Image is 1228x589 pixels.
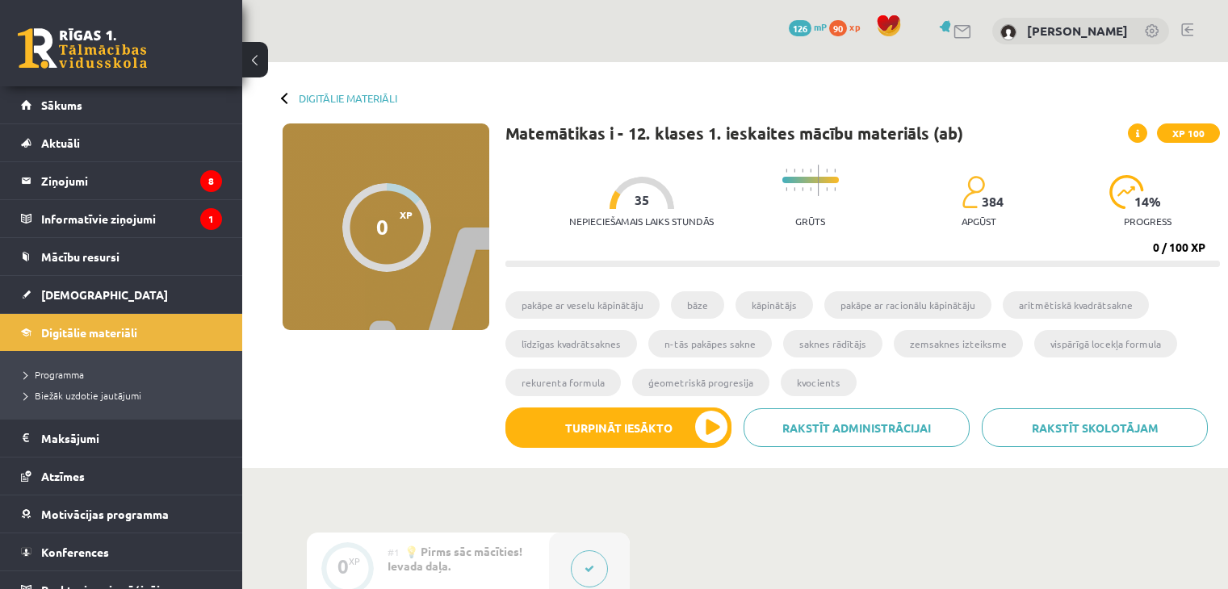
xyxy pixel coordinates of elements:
[789,20,827,33] a: 126 mP
[1134,194,1162,209] span: 14 %
[783,330,882,357] li: saknes rādītājs
[1124,215,1171,227] p: progress
[810,169,811,173] img: icon-short-line-57e1e144782c952c97e751825c79c345078a6d821885a25fce030b3d8c18986b.svg
[632,369,769,396] li: ģeometriskā progresija
[376,215,388,239] div: 0
[505,369,621,396] li: rekurenta formula
[41,545,109,559] span: Konferences
[789,20,811,36] span: 126
[849,20,860,33] span: xp
[826,187,828,191] img: icon-short-line-57e1e144782c952c97e751825c79c345078a6d821885a25fce030b3d8c18986b.svg
[21,238,222,275] a: Mācību resursi
[744,408,970,447] a: Rakstīt administrācijai
[21,124,222,161] a: Aktuāli
[982,194,1004,209] span: 384
[18,28,147,69] a: Rīgas 1. Tālmācības vidusskola
[1000,24,1016,40] img: Kristers Zemmers
[41,162,222,199] legend: Ziņojumi
[41,325,137,340] span: Digitālie materiāli
[21,86,222,123] a: Sākums
[41,98,82,112] span: Sākums
[894,330,1023,357] li: zemsaknes izteiksme
[21,276,222,313] a: [DEMOGRAPHIC_DATA]
[962,175,985,209] img: students-c634bb4e5e11cddfef0936a35e636f08e4e9abd3cc4e673bd6f9a4125e45ecb1.svg
[795,215,825,227] p: Grūts
[21,200,222,237] a: Informatīvie ziņojumi1
[21,457,222,495] a: Atzīmes
[505,123,963,143] h1: Matemātikas i - 12. klases 1. ieskaites mācību materiāls (ab)
[648,330,772,357] li: n-tās pakāpes sakne
[1027,23,1128,39] a: [PERSON_NAME]
[24,388,226,403] a: Biežāk uzdotie jautājumi
[671,291,724,319] li: bāze
[1034,330,1177,357] li: vispārīgā locekļa formula
[200,170,222,192] i: 8
[41,200,222,237] legend: Informatīvie ziņojumi
[802,187,803,191] img: icon-short-line-57e1e144782c952c97e751825c79c345078a6d821885a25fce030b3d8c18986b.svg
[826,169,828,173] img: icon-short-line-57e1e144782c952c97e751825c79c345078a6d821885a25fce030b3d8c18986b.svg
[781,369,857,396] li: kvocients
[736,291,813,319] li: kāpinātājs
[388,545,400,558] span: #1
[810,187,811,191] img: icon-short-line-57e1e144782c952c97e751825c79c345078a6d821885a25fce030b3d8c18986b.svg
[1109,175,1144,209] img: icon-progress-161ccf0a02000e728c5f80fcf4c31c7af3da0e1684b2b1d7c360e028c24a22f1.svg
[21,314,222,351] a: Digitālie materiāli
[505,330,637,357] li: līdzīgas kvadrātsaknes
[982,408,1208,447] a: Rakstīt skolotājam
[400,209,413,220] span: XP
[505,407,731,448] button: Turpināt iesākto
[41,469,85,483] span: Atzīmes
[814,20,827,33] span: mP
[24,368,84,381] span: Programma
[786,187,787,191] img: icon-short-line-57e1e144782c952c97e751825c79c345078a6d821885a25fce030b3d8c18986b.svg
[21,162,222,199] a: Ziņojumi8
[1003,291,1149,319] li: aritmētiskā kvadrātsakne
[569,215,714,227] p: Nepieciešamais laiks stundās
[41,136,80,150] span: Aktuāli
[794,187,795,191] img: icon-short-line-57e1e144782c952c97e751825c79c345078a6d821885a25fce030b3d8c18986b.svg
[505,291,660,319] li: pakāpe ar veselu kāpinātāju
[829,20,868,33] a: 90 xp
[200,208,222,230] i: 1
[21,533,222,570] a: Konferences
[802,169,803,173] img: icon-short-line-57e1e144782c952c97e751825c79c345078a6d821885a25fce030b3d8c18986b.svg
[349,557,360,566] div: XP
[337,559,349,574] div: 0
[794,169,795,173] img: icon-short-line-57e1e144782c952c97e751825c79c345078a6d821885a25fce030b3d8c18986b.svg
[1157,123,1220,143] span: XP 100
[21,420,222,457] a: Maksājumi
[299,92,397,104] a: Digitālie materiāli
[24,367,226,382] a: Programma
[635,193,649,207] span: 35
[834,169,836,173] img: icon-short-line-57e1e144782c952c97e751825c79c345078a6d821885a25fce030b3d8c18986b.svg
[829,20,847,36] span: 90
[388,544,522,573] span: 💡 Pirms sāc mācīties! Ievada daļa.
[834,187,836,191] img: icon-short-line-57e1e144782c952c97e751825c79c345078a6d821885a25fce030b3d8c18986b.svg
[824,291,991,319] li: pakāpe ar racionālu kāpinātāju
[786,169,787,173] img: icon-short-line-57e1e144782c952c97e751825c79c345078a6d821885a25fce030b3d8c18986b.svg
[41,507,169,521] span: Motivācijas programma
[41,420,222,457] legend: Maksājumi
[41,287,168,302] span: [DEMOGRAPHIC_DATA]
[21,495,222,533] a: Motivācijas programma
[962,215,996,227] p: apgūst
[24,389,141,402] span: Biežāk uzdotie jautājumi
[818,165,819,196] img: icon-long-line-d9ea69661e0d244f92f715978eff75569469978d946b2353a9bb055b3ed8787d.svg
[41,249,119,264] span: Mācību resursi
